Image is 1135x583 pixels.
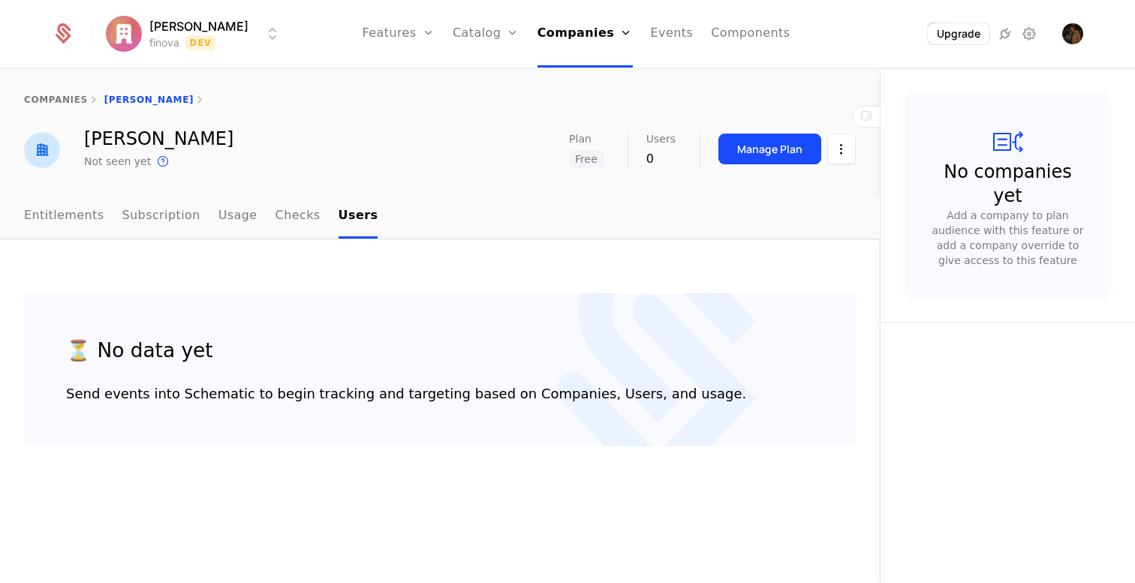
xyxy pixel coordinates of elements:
[149,35,179,50] div: finova
[24,194,104,239] a: Entitlements
[928,23,989,44] button: Upgrade
[737,142,802,157] div: Manage Plan
[24,194,856,239] nav: Main
[827,134,856,164] button: Select action
[185,35,216,50] span: Dev
[275,194,321,239] a: Checks
[646,134,676,144] span: Users
[84,154,151,169] div: Not seen yet
[24,132,60,168] img: Ryan Bakker
[569,150,604,168] span: Free
[1062,23,1083,44] img: Ryan Bakker
[84,130,233,148] div: [PERSON_NAME]
[339,194,378,239] a: Users
[66,383,746,404] div: Send events into Schematic to begin tracking and targeting based on Companies, Users, and usage.
[935,160,1081,208] div: No companies yet
[218,194,257,239] a: Usage
[1062,23,1083,44] button: Open user button
[929,208,1087,268] div: Add a company to plan audience with this feature or add a company override to give access to this...
[110,17,281,50] button: Select environment
[24,194,378,239] ul: Choose Sub Page
[569,134,592,144] span: Plan
[106,16,142,52] img: Ryan Bakker
[122,194,200,239] a: Subscription
[996,25,1014,43] a: Integrations
[718,134,821,164] button: Manage Plan
[66,335,213,365] div: ⏳ No data yet
[149,17,248,35] span: [PERSON_NAME]
[1020,25,1038,43] a: Settings
[24,95,88,105] a: companies
[646,150,676,168] div: 0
